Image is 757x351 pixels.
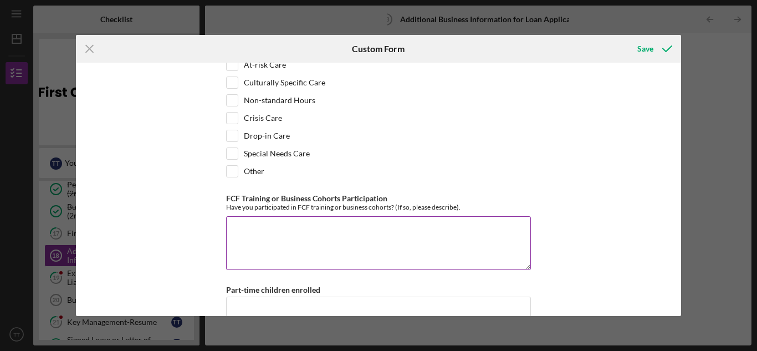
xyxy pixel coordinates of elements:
[637,38,653,60] div: Save
[626,38,681,60] button: Save
[244,113,282,124] label: Crisis Care
[226,203,531,211] div: Have you participated in FCF training or business cohorts? (If so, please describe).
[244,77,325,88] label: Culturally Specific Care
[244,166,264,177] label: Other
[352,44,405,54] h6: Custom Form
[244,148,310,159] label: Special Needs Care
[226,285,320,294] label: Part-time children enrolled
[244,59,286,70] label: At-risk Care
[244,95,315,106] label: Non-standard Hours
[244,130,290,141] label: Drop-in Care
[226,194,387,203] label: FCF Training or Business Cohorts Participation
